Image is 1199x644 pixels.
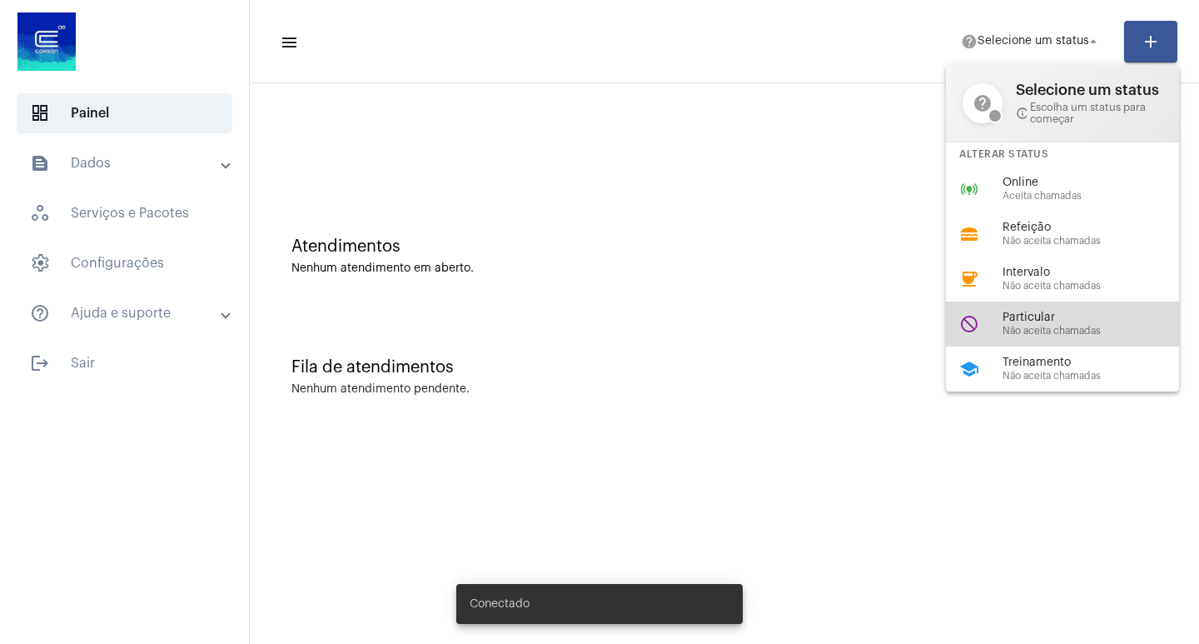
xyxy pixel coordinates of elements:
span: Não aceita chamadas [1002,326,1192,337]
span: Refeição [1002,222,1192,234]
mat-icon: info_outline [1016,107,1027,120]
mat-icon: help [963,83,1002,123]
span: Não aceita chamadas [1002,371,1192,382]
mat-icon: coffee [959,269,979,289]
mat-icon: online_prediction [959,179,979,199]
span: Online [1002,177,1192,189]
mat-icon: do_not_disturb [959,314,979,334]
span: Particular [1002,312,1192,324]
span: Treinamento [1002,357,1192,369]
mat-icon: school [959,359,979,379]
span: Não aceita chamadas [1002,281,1192,292]
div: Alterar Status [946,142,1179,167]
span: Intervalo [1002,267,1192,279]
span: Escolha um status para começar [1016,102,1162,125]
span: Aceita chamadas [1002,191,1192,202]
span: Selecione um status [1016,82,1162,98]
span: Não aceita chamadas [1002,236,1192,247]
mat-icon: lunch_dining [959,224,979,244]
